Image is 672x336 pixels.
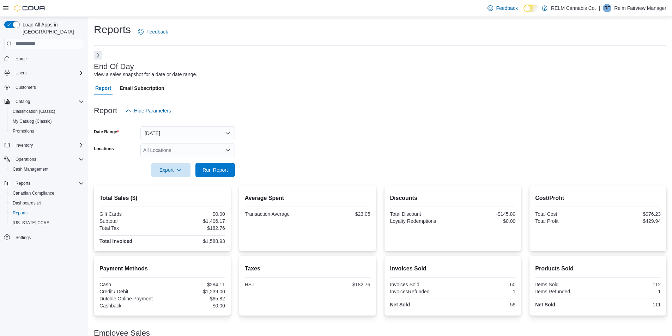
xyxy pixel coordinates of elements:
[13,190,54,196] span: Canadian Compliance
[1,68,87,78] button: Users
[202,166,228,173] span: Run Report
[535,302,555,307] strong: Net Sold
[164,296,225,301] div: $65.82
[454,289,515,294] div: 1
[164,289,225,294] div: $1,239.00
[13,83,39,92] a: Customers
[195,163,235,177] button: Run Report
[10,219,84,227] span: Washington CCRS
[13,166,48,172] span: Cash Management
[551,4,596,12] p: RELM Cannabis Co.
[599,282,661,287] div: 112
[13,69,84,77] span: Users
[120,81,164,95] span: Email Subscription
[13,69,29,77] button: Users
[13,179,84,188] span: Reports
[135,25,171,39] a: Feedback
[13,220,49,226] span: [US_STATE] CCRS
[99,238,132,244] strong: Total Invoiced
[10,107,58,116] a: Classification (Classic)
[20,21,84,35] span: Load All Apps in [GEOGRAPHIC_DATA]
[13,54,84,63] span: Home
[599,289,661,294] div: 1
[13,155,84,164] span: Operations
[454,211,515,217] div: -$145.80
[10,219,52,227] a: [US_STATE] CCRS
[13,118,52,124] span: My Catalog (Classic)
[10,127,37,135] a: Promotions
[225,147,231,153] button: Open list of options
[10,117,55,126] a: My Catalog (Classic)
[390,302,410,307] strong: Net Sold
[13,155,39,164] button: Operations
[496,5,517,12] span: Feedback
[1,54,87,64] button: Home
[99,282,161,287] div: Cash
[535,211,597,217] div: Total Cost
[94,62,134,71] h3: End Of Day
[390,282,452,287] div: Invoices Sold
[390,289,452,294] div: InvoicesRefunded
[603,4,611,12] div: Relm Fairview Manager
[13,83,84,92] span: Customers
[1,82,87,92] button: Customers
[10,117,84,126] span: My Catalog (Classic)
[140,126,235,140] button: [DATE]
[94,51,102,60] button: Next
[99,289,161,294] div: Credit / Debit
[7,188,87,198] button: Canadian Compliance
[164,225,225,231] div: $182.76
[309,282,370,287] div: $182.76
[535,194,661,202] h2: Cost/Profit
[94,129,119,135] label: Date Range
[599,211,661,217] div: $976.23
[10,127,84,135] span: Promotions
[13,233,34,242] a: Settings
[10,209,30,217] a: Reports
[13,210,28,216] span: Reports
[614,4,666,12] p: Relm Fairview Manager
[245,282,306,287] div: HST
[390,194,516,202] h2: Discounts
[10,107,84,116] span: Classification (Classic)
[10,199,44,207] a: Dashboards
[1,154,87,164] button: Operations
[99,264,225,273] h2: Payment Methods
[390,211,452,217] div: Total Discount
[245,264,370,273] h2: Taxes
[13,179,33,188] button: Reports
[309,211,370,217] div: $23.05
[94,71,197,78] div: View a sales snapshot for a date or date range.
[13,97,33,106] button: Catalog
[13,97,84,106] span: Catalog
[10,209,84,217] span: Reports
[95,81,111,95] span: Report
[16,157,36,162] span: Operations
[599,218,661,224] div: $429.94
[523,5,538,12] input: Dark Mode
[13,141,36,149] button: Inventory
[13,55,30,63] a: Home
[599,4,600,12] p: |
[134,107,171,114] span: Hide Parameters
[535,218,597,224] div: Total Profit
[16,85,36,90] span: Customers
[7,218,87,228] button: [US_STATE] CCRS
[99,225,161,231] div: Total Tax
[604,4,610,12] span: RF
[14,5,46,12] img: Cova
[16,235,31,240] span: Settings
[99,296,161,301] div: Dutchie Online Payment
[164,238,225,244] div: $1,588.93
[13,233,84,242] span: Settings
[7,208,87,218] button: Reports
[16,142,33,148] span: Inventory
[164,211,225,217] div: $0.00
[7,116,87,126] button: My Catalog (Classic)
[155,163,186,177] span: Export
[99,211,161,217] div: Gift Cards
[10,199,84,207] span: Dashboards
[164,303,225,308] div: $0.00
[454,302,515,307] div: 59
